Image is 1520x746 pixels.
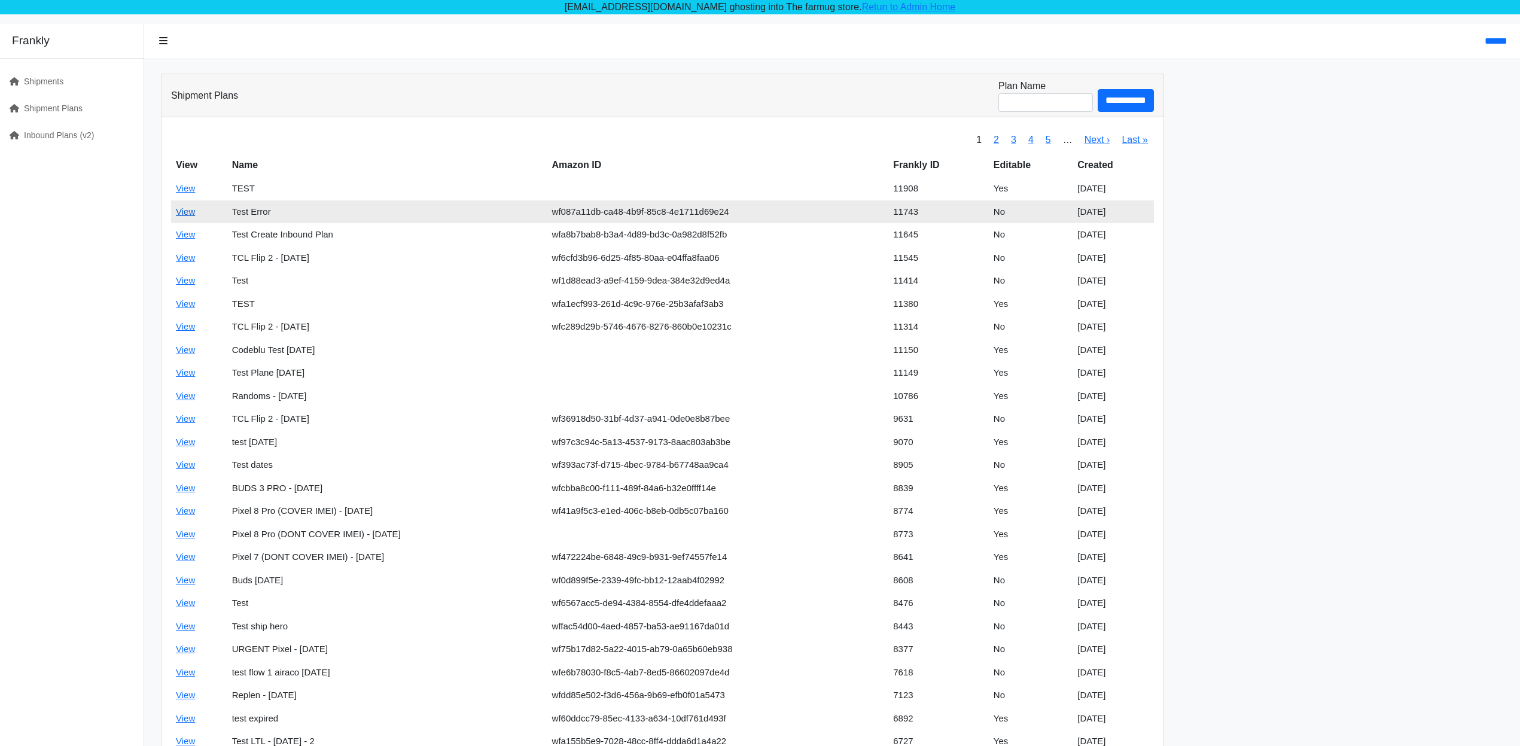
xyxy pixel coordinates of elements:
a: View [176,275,195,285]
td: 11545 [888,246,989,270]
td: Test Error [227,200,547,224]
td: TEST [227,293,547,316]
td: Replen - [DATE] [227,684,547,707]
td: Codeblu Test [DATE] [227,339,547,362]
td: [DATE] [1073,315,1154,339]
td: wf75b17d82-5a22-4015-ab79-0a65b60eb938 [547,638,889,661]
a: View [176,437,195,447]
a: 5 [1046,135,1051,145]
td: No [989,315,1073,339]
a: Last » [1122,135,1148,145]
a: View [176,690,195,700]
td: Yes [989,523,1073,546]
td: TCL Flip 2 - [DATE] [227,246,547,270]
h3: Shipment Plans [171,90,238,101]
td: [DATE] [1073,638,1154,661]
td: 9631 [888,407,989,431]
td: wf0d899f5e-2339-49fc-bb12-12aab4f02992 [547,569,889,592]
td: 8476 [888,592,989,615]
td: Yes [989,339,1073,362]
td: wfe6b78030-f8c5-4ab7-8ed5-86602097de4d [547,661,889,684]
th: View [171,153,227,177]
td: [DATE] [1073,223,1154,246]
td: wffac54d00-4aed-4857-ba53-ae91167da01d [547,615,889,638]
a: View [176,483,195,493]
a: View [176,252,195,263]
td: [DATE] [1073,431,1154,454]
a: 3 [1011,135,1016,145]
a: View [176,598,195,608]
td: No [989,453,1073,477]
td: 8774 [888,500,989,523]
td: [DATE] [1073,453,1154,477]
td: wfcbba8c00-f111-489f-84a6-b32e0ffff14e [547,477,889,500]
td: TCL Flip 2 - [DATE] [227,407,547,431]
td: No [989,246,1073,270]
td: No [989,569,1073,592]
td: [DATE] [1073,385,1154,408]
td: Pixel 8 Pro (DONT COVER IMEI) - [DATE] [227,523,547,546]
a: Retun to Admin Home [862,2,956,12]
td: No [989,200,1073,224]
a: View [176,667,195,677]
td: 11645 [888,223,989,246]
td: Yes [989,293,1073,316]
a: View [176,552,195,562]
th: Amazon ID [547,153,889,177]
td: 11908 [888,177,989,200]
td: wf6cfd3b96-6d25-4f85-80aa-e04ffa8faa06 [547,246,889,270]
td: [DATE] [1073,293,1154,316]
span: … [1057,127,1079,153]
td: Yes [989,431,1073,454]
td: wfdd85e502-f3d6-456a-9b69-efb0f01a5473 [547,684,889,707]
td: test flow 1 airaco [DATE] [227,661,547,684]
a: 2 [994,135,999,145]
td: Yes [989,177,1073,200]
td: [DATE] [1073,246,1154,270]
a: View [176,736,195,746]
td: Yes [989,707,1073,730]
td: No [989,661,1073,684]
a: View [176,299,195,309]
td: [DATE] [1073,339,1154,362]
td: wf36918d50-31bf-4d37-a941-0de0e8b87bee [547,407,889,431]
td: URGENT Pixel - [DATE] [227,638,547,661]
td: wfa1ecf993-261d-4c9c-976e-25b3afaf3ab3 [547,293,889,316]
td: [DATE] [1073,707,1154,730]
td: Yes [989,500,1073,523]
td: 11150 [888,339,989,362]
a: View [176,321,195,331]
td: [DATE] [1073,684,1154,707]
td: 8905 [888,453,989,477]
td: 11414 [888,269,989,293]
td: Test Create Inbound Plan [227,223,547,246]
td: wf97c3c94c-5a13-4537-9173-8aac803ab3be [547,431,889,454]
a: View [176,713,195,723]
td: Buds [DATE] [227,569,547,592]
td: Yes [989,361,1073,385]
td: [DATE] [1073,523,1154,546]
td: Test [227,269,547,293]
td: test [DATE] [227,431,547,454]
td: 11149 [888,361,989,385]
td: 11743 [888,200,989,224]
td: Yes [989,477,1073,500]
td: wf393ac73f-d715-4bec-9784-b67748aa9ca4 [547,453,889,477]
td: No [989,223,1073,246]
label: Plan Name [998,79,1046,93]
td: [DATE] [1073,477,1154,500]
a: View [176,206,195,217]
td: test expired [227,707,547,730]
a: View [176,413,195,424]
td: 8377 [888,638,989,661]
td: No [989,638,1073,661]
a: View [176,621,195,631]
td: [DATE] [1073,407,1154,431]
td: wfa8b7bab8-b3a4-4d89-bd3c-0a982d8f52fb [547,223,889,246]
td: Yes [989,385,1073,408]
td: 10786 [888,385,989,408]
a: View [176,506,195,516]
td: [DATE] [1073,500,1154,523]
td: [DATE] [1073,569,1154,592]
td: wf472224be-6848-49c9-b931-9ef74557fe14 [547,546,889,569]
